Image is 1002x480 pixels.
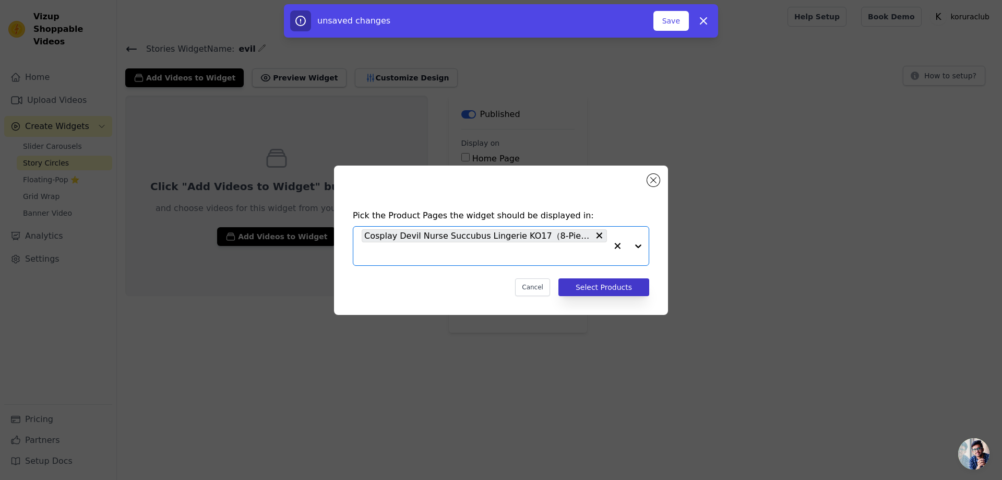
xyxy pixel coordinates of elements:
button: Cancel [515,278,550,296]
a: 开放式聊天 [958,438,989,470]
button: Save [653,11,689,31]
button: Select Products [558,278,649,296]
span: Cosplay Devil Nurse Succubus Lingerie KO17（8-Piece Set） [364,229,592,242]
button: Close modal [647,174,660,186]
span: unsaved changes [317,16,390,26]
h4: Pick the Product Pages the widget should be displayed in: [353,209,649,222]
